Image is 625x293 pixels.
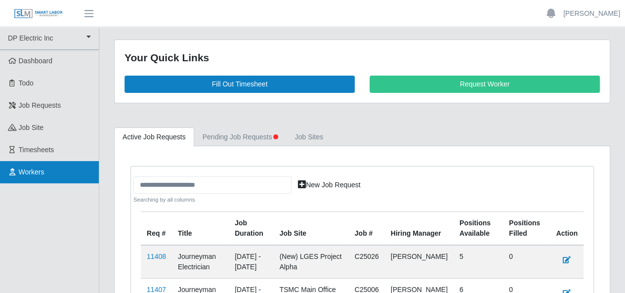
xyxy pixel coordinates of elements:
th: Positions Filled [503,212,550,246]
span: Todo [19,79,34,87]
a: Active Job Requests [114,127,194,147]
img: SLM Logo [14,8,63,19]
td: [PERSON_NAME] [385,245,454,279]
th: Job Duration [229,212,273,246]
th: Req # [141,212,172,246]
a: New Job Request [292,176,367,194]
span: Dashboard [19,57,53,65]
th: Hiring Manager [385,212,454,246]
div: Your Quick Links [125,50,600,66]
small: Searching by all columns [133,196,292,204]
td: (New) LGES Project Alpha [274,245,349,279]
th: job site [274,212,349,246]
a: Pending Job Requests [194,127,287,147]
td: [DATE] - [DATE] [229,245,273,279]
a: [PERSON_NAME] [563,8,620,19]
td: Journeyman Electrician [172,245,229,279]
td: C25026 [349,245,385,279]
th: Positions Available [454,212,503,246]
td: 0 [503,245,550,279]
th: Action [550,212,583,246]
a: Fill Out Timesheet [125,76,355,93]
a: Request Worker [370,76,600,93]
th: Title [172,212,229,246]
td: 5 [454,245,503,279]
a: job sites [287,127,332,147]
span: Timesheets [19,146,54,154]
span: Workers [19,168,44,176]
span: job site [19,124,44,131]
th: Job # [349,212,385,246]
span: Job Requests [19,101,61,109]
a: 11408 [147,252,166,260]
